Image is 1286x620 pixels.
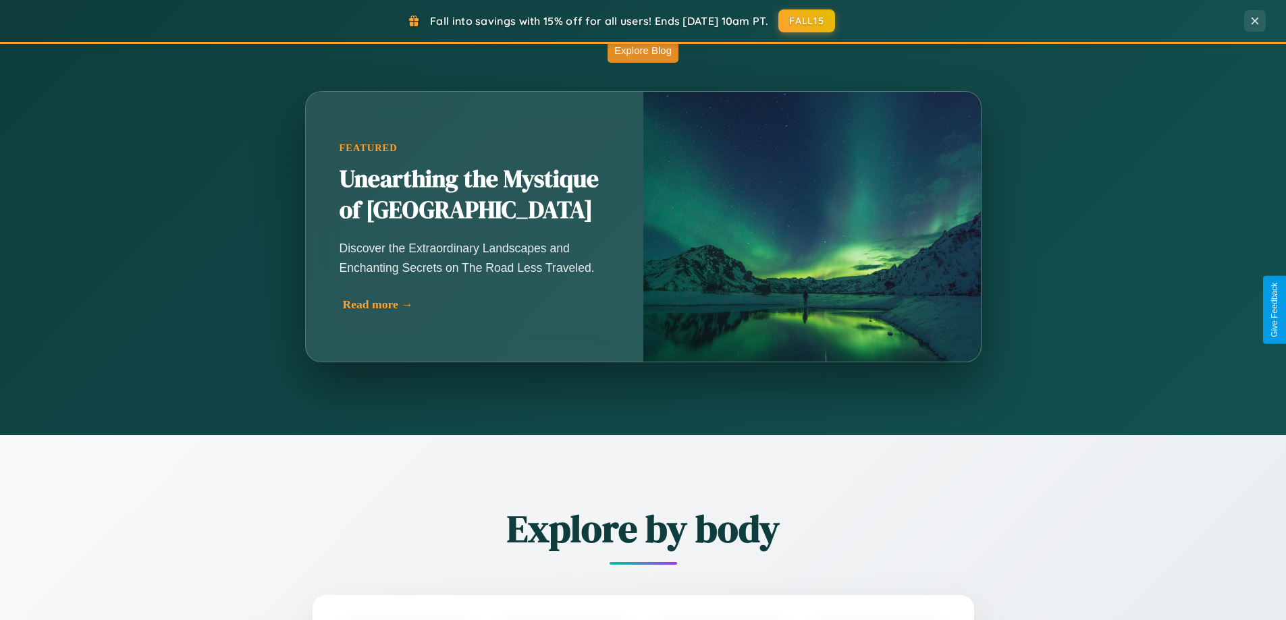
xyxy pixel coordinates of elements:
[343,298,613,312] div: Read more →
[430,14,768,28] span: Fall into savings with 15% off for all users! Ends [DATE] 10am PT.
[1270,283,1279,337] div: Give Feedback
[340,142,610,154] div: Featured
[778,9,835,32] button: FALL15
[238,503,1048,555] h2: Explore by body
[340,164,610,226] h2: Unearthing the Mystique of [GEOGRAPHIC_DATA]
[340,239,610,277] p: Discover the Extraordinary Landscapes and Enchanting Secrets on The Road Less Traveled.
[608,38,678,63] button: Explore Blog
